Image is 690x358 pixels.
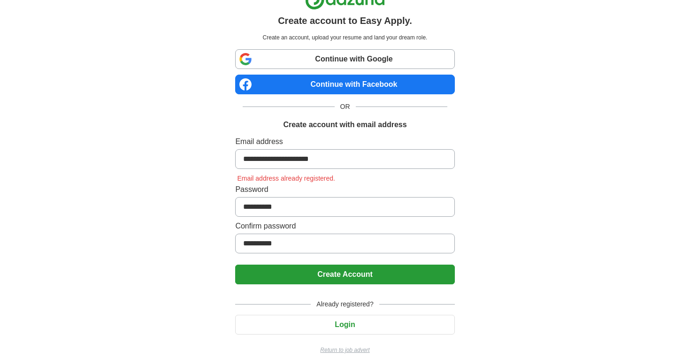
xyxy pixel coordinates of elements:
p: Create an account, upload your resume and land your dream role. [237,33,452,42]
span: Already registered? [311,299,379,309]
button: Create Account [235,265,454,284]
a: Continue with Facebook [235,75,454,94]
span: Email address already registered. [235,175,337,182]
label: Email address [235,136,454,147]
label: Password [235,184,454,195]
a: Login [235,320,454,328]
span: OR [335,102,356,112]
h1: Create account with email address [283,119,406,130]
button: Login [235,315,454,335]
a: Return to job advert [235,346,454,354]
label: Confirm password [235,221,454,232]
a: Continue with Google [235,49,454,69]
h1: Create account to Easy Apply. [278,14,412,28]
